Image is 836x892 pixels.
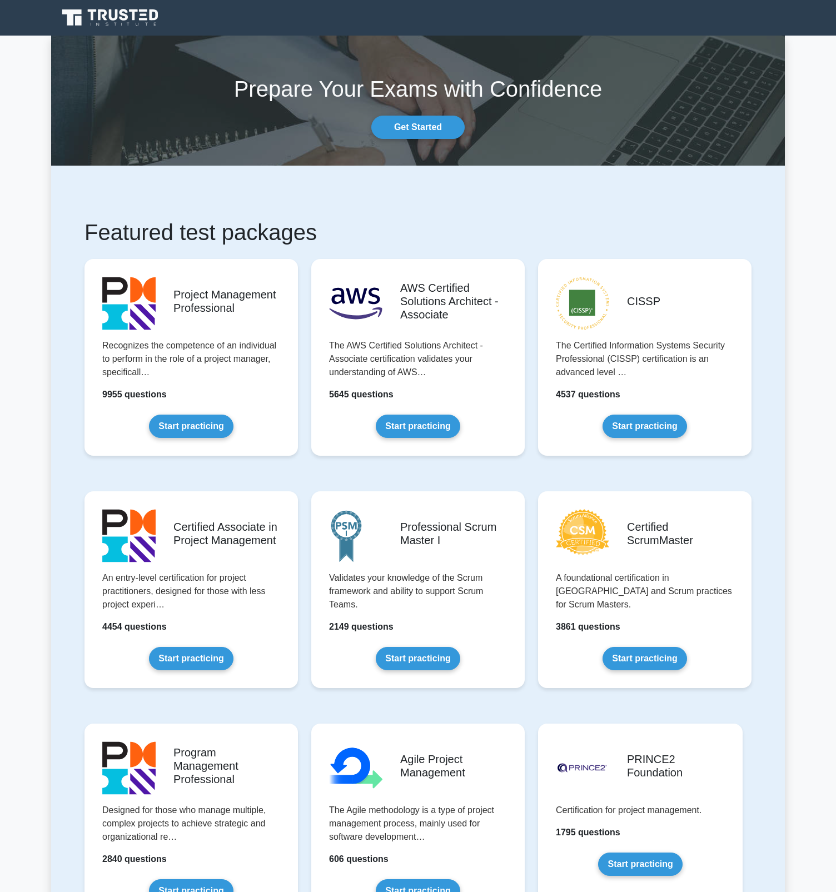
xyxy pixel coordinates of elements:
a: Start practicing [598,853,682,876]
a: Start practicing [603,415,686,438]
a: Start practicing [149,415,233,438]
a: Start practicing [376,415,460,438]
a: Start practicing [603,647,686,670]
h1: Prepare Your Exams with Confidence [51,76,785,102]
a: Start practicing [376,647,460,670]
a: Start practicing [149,647,233,670]
a: Get Started [371,116,465,139]
h1: Featured test packages [84,219,752,246]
